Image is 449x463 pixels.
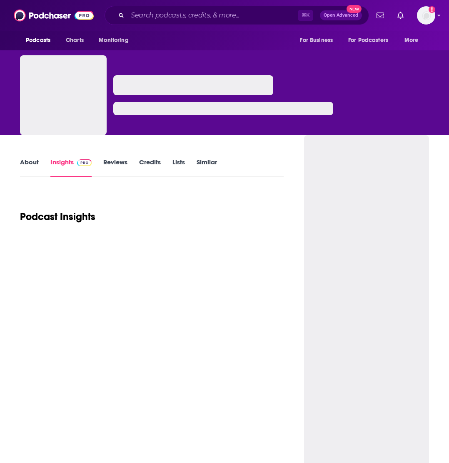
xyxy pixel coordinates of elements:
[99,35,128,46] span: Monitoring
[20,32,61,48] button: open menu
[66,35,84,46] span: Charts
[14,7,94,23] img: Podchaser - Follow, Share and Rate Podcasts
[93,32,139,48] button: open menu
[417,6,435,25] span: Logged in as gracemyron
[399,32,429,48] button: open menu
[197,158,217,177] a: Similar
[320,10,362,20] button: Open AdvancedNew
[172,158,185,177] a: Lists
[105,6,369,25] div: Search podcasts, credits, & more...
[294,32,343,48] button: open menu
[139,158,161,177] a: Credits
[373,8,387,22] a: Show notifications dropdown
[417,6,435,25] img: User Profile
[60,32,89,48] a: Charts
[404,35,419,46] span: More
[20,158,39,177] a: About
[50,158,92,177] a: InsightsPodchaser Pro
[348,35,388,46] span: For Podcasters
[298,10,313,21] span: ⌘ K
[300,35,333,46] span: For Business
[343,32,400,48] button: open menu
[127,9,298,22] input: Search podcasts, credits, & more...
[26,35,50,46] span: Podcasts
[429,6,435,13] svg: Add a profile image
[324,13,358,17] span: Open Advanced
[394,8,407,22] a: Show notifications dropdown
[347,5,362,13] span: New
[103,158,127,177] a: Reviews
[20,210,95,223] h1: Podcast Insights
[417,6,435,25] button: Show profile menu
[77,159,92,166] img: Podchaser Pro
